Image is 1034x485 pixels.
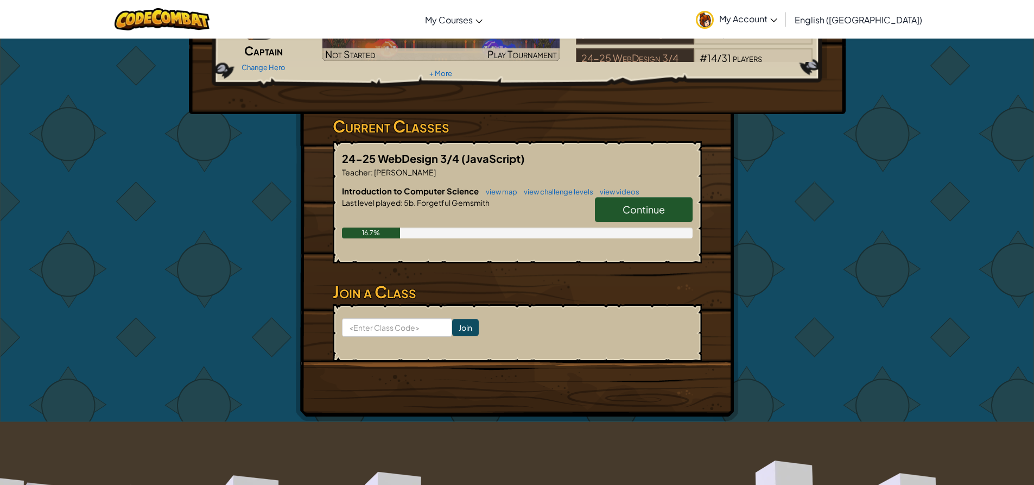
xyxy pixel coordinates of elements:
[717,52,721,64] span: /
[333,114,702,138] h3: Current Classes
[576,48,694,69] div: 24-25 WebDesign 3/4
[487,48,557,60] span: Play Tournament
[342,228,401,238] div: 16.7%
[342,167,371,177] span: Teacher
[342,186,480,196] span: Introduction to Computer Science
[325,48,376,60] span: Not Started
[576,59,813,71] a: 24-25 WebDesign 3/4#14/31players
[690,2,783,36] a: My Account
[242,63,286,72] a: Change Hero
[789,5,928,34] a: English ([GEOGRAPHIC_DATA])
[719,13,777,24] span: My Account
[594,187,639,196] a: view videos
[795,14,922,26] span: English ([GEOGRAPHIC_DATA])
[452,319,479,336] input: Join
[322,20,560,61] a: Not StartedPlay Tournament
[518,187,593,196] a: view challenge levels
[115,8,210,30] img: CodeCombat logo
[342,152,461,165] span: 24-25 WebDesign 3/4
[721,52,731,64] span: 31
[425,14,473,26] span: My Courses
[696,11,714,29] img: avatar
[342,318,452,337] input: <Enter Class Code>
[420,5,488,34] a: My Courses
[244,43,283,58] span: Captain
[322,20,560,61] img: Golden Goal
[576,34,813,47] a: [PERSON_NAME] High#123/142players
[333,280,702,304] h3: Join a Class
[371,167,373,177] span: :
[461,152,525,165] span: (JavaScript)
[401,198,403,207] span: :
[700,52,707,64] span: #
[342,198,401,207] span: Last level played
[707,52,717,64] span: 14
[480,187,517,196] a: view map
[403,198,416,207] span: 5b.
[429,69,452,78] a: + More
[623,203,665,216] span: Continue
[373,167,436,177] span: [PERSON_NAME]
[733,52,762,64] span: players
[416,198,490,207] span: Forgetful Gemsmith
